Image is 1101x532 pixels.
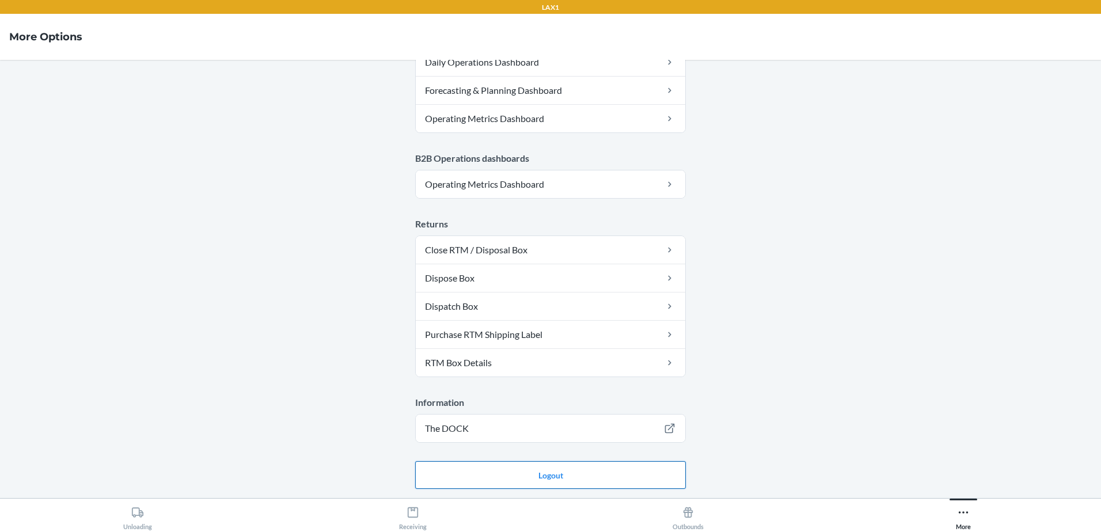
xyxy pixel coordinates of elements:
p: B2B Operations dashboards [415,151,686,165]
a: Forecasting & Planning Dashboard [416,77,685,104]
a: Close RTM / Disposal Box [416,236,685,264]
a: Operating Metrics Dashboard [416,170,685,198]
a: Operating Metrics Dashboard [416,105,685,132]
a: RTM Box Details [416,349,685,377]
p: Information [415,396,686,409]
button: More [826,499,1101,530]
a: Daily Operations Dashboard [416,48,685,76]
div: Unloading [123,501,152,530]
div: More [956,501,971,530]
button: Receiving [275,499,550,530]
a: Purchase RTM Shipping Label [416,321,685,348]
p: Returns [415,217,686,231]
a: Dispose Box [416,264,685,292]
h4: More Options [9,29,82,44]
div: Outbounds [673,501,704,530]
button: Logout [415,461,686,489]
button: Outbounds [550,499,826,530]
div: Receiving [399,501,427,530]
a: The DOCK [416,415,685,442]
a: Dispatch Box [416,292,685,320]
p: LAX1 [542,2,559,13]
